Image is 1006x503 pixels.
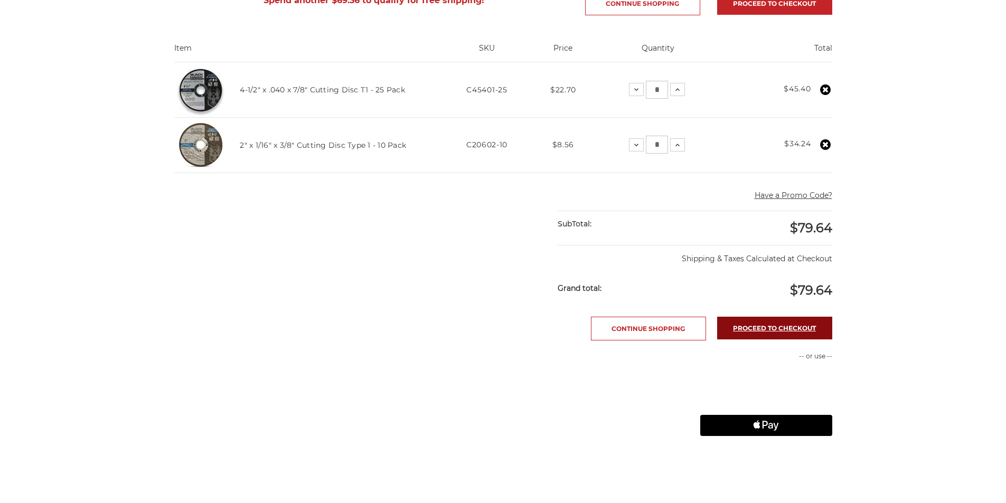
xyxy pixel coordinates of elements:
span: $22.70 [550,85,576,94]
input: 2" x 1/16" x 3/8" Cutting Disc Type 1 - 10 Pack Quantity: [646,136,668,154]
strong: $34.24 [784,139,811,148]
input: 4-1/2" x .040 x 7/8" Cutting Disc T1 - 25 Pack Quantity: [646,81,668,99]
img: 4-1/2" super thin cut off wheel for fast metal cutting and minimal kerf [174,63,227,116]
div: SubTotal: [558,211,695,237]
span: C20602-10 [466,140,507,149]
p: Shipping & Taxes Calculated at Checkout [558,245,832,264]
strong: $45.40 [784,84,811,93]
span: $8.56 [552,140,575,149]
a: 2" x 1/16" x 3/8" Cutting Disc Type 1 - 10 Pack [240,140,406,150]
a: Proceed to checkout [717,317,832,339]
a: 4-1/2" x .040 x 7/8" Cutting Disc T1 - 25 Pack [240,85,405,94]
span: C45401-25 [466,85,507,94]
th: Quantity [593,43,723,62]
p: -- or use -- [700,352,832,361]
th: SKU [440,43,533,62]
img: 2" x 1/16" x 3/8" Cut Off Wheel [174,119,227,172]
strong: Grand total: [558,283,601,293]
th: Total [723,43,832,62]
span: $79.64 [790,282,832,298]
iframe: PayPal-paypal [700,372,832,393]
span: $79.64 [790,220,832,235]
button: Have a Promo Code? [755,190,832,201]
th: Price [534,43,593,62]
a: Continue Shopping [591,317,706,340]
th: Item [174,43,440,62]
